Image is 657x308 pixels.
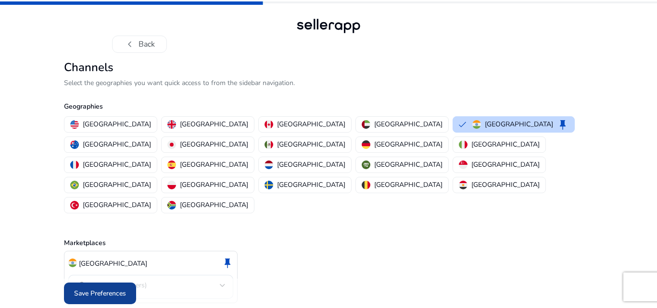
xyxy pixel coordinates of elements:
p: [GEOGRAPHIC_DATA] [180,200,248,210]
p: [GEOGRAPHIC_DATA] [277,139,345,149]
p: [GEOGRAPHIC_DATA] [180,160,248,170]
p: Geographies [64,101,593,111]
img: in.svg [472,120,481,129]
img: in.svg [68,259,77,267]
button: Save Preferences [64,283,136,304]
button: chevron_leftBack [112,36,167,53]
img: mx.svg [265,140,273,149]
img: tr.svg [70,201,79,209]
span: Save Preferences [74,288,126,298]
p: [GEOGRAPHIC_DATA] [277,180,345,190]
img: it.svg [459,140,467,149]
img: sg.svg [459,160,467,169]
img: fr.svg [70,160,79,169]
img: de.svg [362,140,370,149]
p: [GEOGRAPHIC_DATA] [374,180,442,190]
img: us.svg [70,120,79,129]
p: Select the geographies you want quick access to from the sidebar navigation. [64,78,593,88]
p: [GEOGRAPHIC_DATA] [471,180,540,190]
p: [GEOGRAPHIC_DATA] [374,119,442,129]
p: [GEOGRAPHIC_DATA] [83,200,151,210]
p: [GEOGRAPHIC_DATA] [471,139,540,149]
p: [GEOGRAPHIC_DATA] [374,139,442,149]
img: uk.svg [167,120,176,129]
span: keep [557,119,569,130]
img: pl.svg [167,181,176,189]
img: br.svg [70,181,79,189]
p: [GEOGRAPHIC_DATA] [83,139,151,149]
img: ca.svg [265,120,273,129]
p: [GEOGRAPHIC_DATA] [83,160,151,170]
img: se.svg [265,181,273,189]
p: [GEOGRAPHIC_DATA] [180,180,248,190]
img: au.svg [70,140,79,149]
p: Marketplaces [64,238,593,248]
img: eg.svg [459,181,467,189]
img: nl.svg [265,160,273,169]
p: [GEOGRAPHIC_DATA] [485,119,553,129]
img: es.svg [167,160,176,169]
p: [GEOGRAPHIC_DATA] [180,119,248,129]
h2: Channels [64,61,593,74]
p: [GEOGRAPHIC_DATA] [180,139,248,149]
p: [GEOGRAPHIC_DATA] [83,180,151,190]
span: chevron_left [124,38,136,50]
span: keep [222,257,233,269]
p: [GEOGRAPHIC_DATA] [277,119,345,129]
img: be.svg [362,181,370,189]
p: [GEOGRAPHIC_DATA] [79,259,147,269]
p: [GEOGRAPHIC_DATA] [277,160,345,170]
img: jp.svg [167,140,176,149]
img: sa.svg [362,160,370,169]
img: za.svg [167,201,176,209]
p: [GEOGRAPHIC_DATA] [471,160,540,170]
p: [GEOGRAPHIC_DATA] [374,160,442,170]
p: [GEOGRAPHIC_DATA] [83,119,151,129]
img: ae.svg [362,120,370,129]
